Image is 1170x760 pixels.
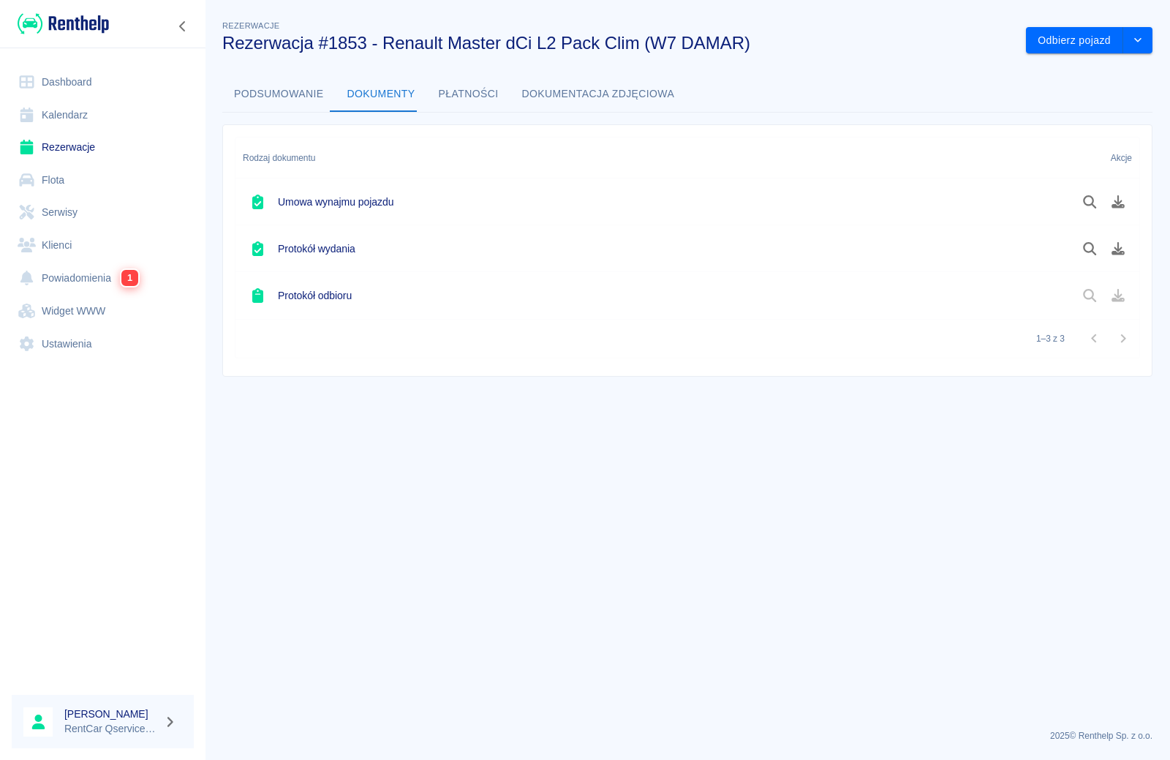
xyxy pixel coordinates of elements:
[12,229,194,262] a: Klienci
[1076,236,1104,261] button: Podgląd dokumentu
[1054,138,1139,178] div: Akcje
[510,77,687,112] button: Dokumentacja zdjęciowa
[12,12,109,36] a: Renthelp logo
[1111,138,1132,178] div: Akcje
[336,77,427,112] button: Dokumenty
[12,295,194,328] a: Widget WWW
[12,328,194,361] a: Ustawienia
[222,33,1014,53] h3: Rezerwacja #1853 - Renault Master dCi L2 Pack Clim (W7 DAMAR)
[12,196,194,229] a: Serwisy
[235,138,1054,178] div: Rodzaj dokumentu
[12,164,194,197] a: Flota
[12,99,194,132] a: Kalendarz
[1026,27,1123,54] button: Odbierz pojazd
[12,261,194,295] a: Powiadomienia1
[222,77,336,112] button: Podsumowanie
[222,729,1152,742] p: 2025 © Renthelp Sp. z o.o.
[121,270,138,286] span: 1
[64,721,158,737] p: RentCar Qservice Damar Parts
[1104,236,1133,261] button: Pobierz dokument
[278,195,393,209] h6: Umowa wynajmu pojazdu
[18,12,109,36] img: Renthelp logo
[278,241,355,256] h6: Protokół wydania
[172,17,194,36] button: Zwiń nawigację
[1036,332,1065,345] p: 1–3 z 3
[222,21,279,30] span: Rezerwacje
[12,66,194,99] a: Dashboard
[278,288,352,303] h6: Protokół odbioru
[1076,189,1104,214] button: Podgląd dokumentu
[12,131,194,164] a: Rezerwacje
[243,138,315,178] div: Rodzaj dokumentu
[427,77,510,112] button: Płatności
[1104,189,1133,214] button: Pobierz dokument
[64,707,158,721] h6: [PERSON_NAME]
[1123,27,1152,54] button: drop-down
